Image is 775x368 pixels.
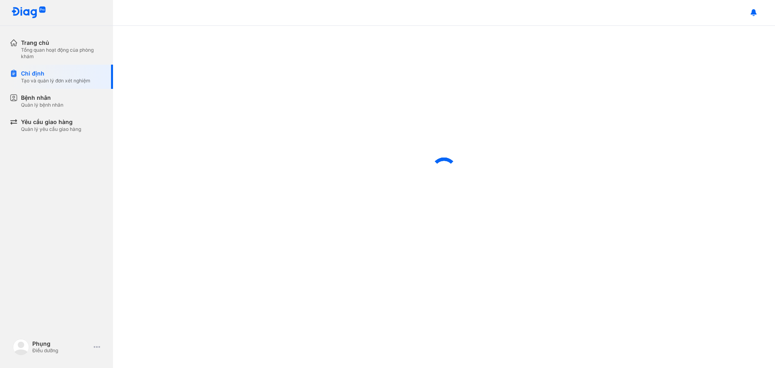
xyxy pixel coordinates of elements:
[21,39,103,47] div: Trang chủ
[21,102,63,108] div: Quản lý bệnh nhân
[21,126,81,132] div: Quản lý yêu cầu giao hàng
[21,118,81,126] div: Yêu cầu giao hàng
[32,340,90,347] div: Phụng
[21,78,90,84] div: Tạo và quản lý đơn xét nghiệm
[11,6,46,19] img: logo
[21,94,63,102] div: Bệnh nhân
[21,47,103,60] div: Tổng quan hoạt động của phòng khám
[13,339,29,355] img: logo
[32,347,90,354] div: Điều dưỡng
[21,69,90,78] div: Chỉ định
